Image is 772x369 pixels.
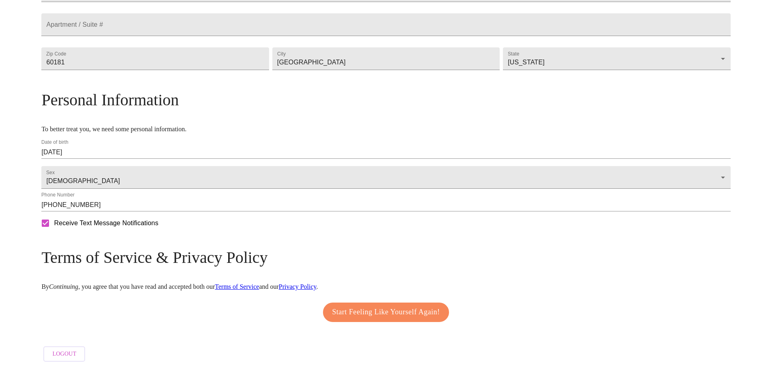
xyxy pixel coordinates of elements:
[54,218,158,228] span: Receive Text Message Notifications
[41,248,730,267] h3: Terms of Service & Privacy Policy
[41,193,75,198] label: Phone Number
[43,346,85,362] button: Logout
[279,283,316,290] a: Privacy Policy
[332,306,440,319] span: Start Feeling Like Yourself Again!
[41,166,730,189] div: [DEMOGRAPHIC_DATA]
[323,303,449,322] button: Start Feeling Like Yourself Again!
[215,283,259,290] a: Terms of Service
[49,283,78,290] em: Continuing
[52,349,76,359] span: Logout
[41,283,730,290] p: By , you agree that you have read and accepted both our and our .
[41,90,730,109] h3: Personal Information
[41,140,68,145] label: Date of birth
[41,126,730,133] p: To better treat you, we need some personal information.
[503,47,730,70] div: [US_STATE]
